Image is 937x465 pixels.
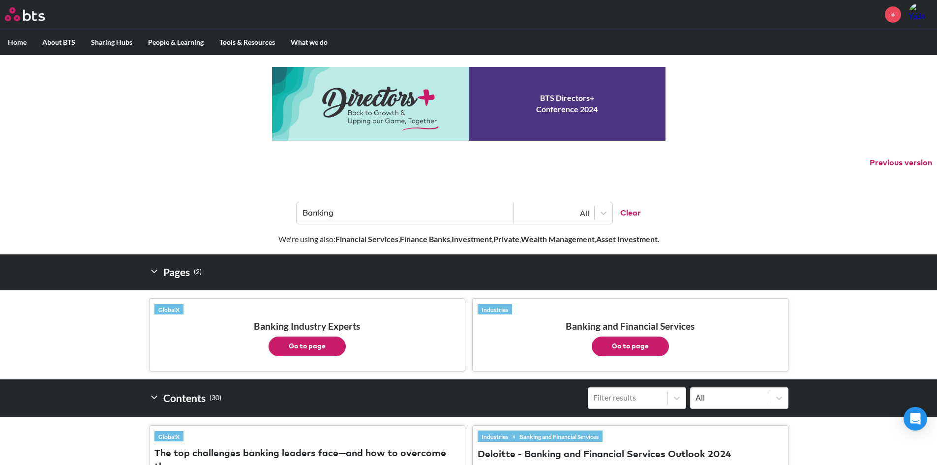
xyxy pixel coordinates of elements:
div: Open Intercom Messenger [904,407,927,431]
div: » [478,431,603,441]
strong: Financial Services [335,234,398,244]
a: Industries [478,431,512,442]
a: GlobalX [154,304,183,315]
label: About BTS [34,30,83,55]
small: ( 30 ) [210,391,221,404]
input: Find contents, pages and demos... [297,202,514,224]
button: Deloitte - Banking and Financial Services Outlook 2024 [478,448,731,462]
img: Yada Thawornwattanaphol [908,2,932,26]
button: Go to page [592,337,669,356]
strong: Finance Banks [400,234,450,244]
label: Tools & Resources [212,30,283,55]
strong: Wealth Management [521,234,595,244]
button: Clear [612,202,641,224]
button: Go to page [269,337,346,356]
img: BTS Logo [5,7,45,21]
h3: Banking and Financial Services [478,320,783,356]
label: What we do [283,30,335,55]
h2: Contents [149,387,221,409]
a: Conference 2024 [272,67,665,141]
div: All [519,208,589,218]
div: All [695,392,765,403]
strong: Asset Investment [596,234,658,244]
a: + [885,6,901,23]
small: ( 2 ) [194,265,202,279]
h3: Banking Industry Experts [154,320,460,356]
a: Industries [478,304,512,315]
strong: Investment [452,234,492,244]
a: Go home [5,7,63,21]
strong: Private [493,234,519,244]
div: Filter results [593,392,663,403]
h2: Pages [149,262,202,282]
a: Profile [908,2,932,26]
a: GlobalX [154,431,183,442]
a: Banking and Financial Services [515,431,603,442]
label: People & Learning [140,30,212,55]
button: Previous version [870,157,932,168]
label: Sharing Hubs [83,30,140,55]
